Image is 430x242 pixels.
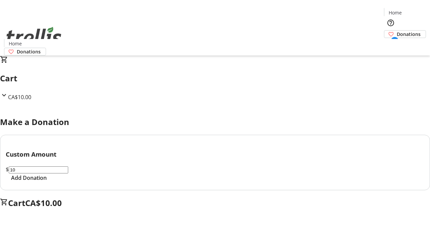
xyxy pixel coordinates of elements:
[6,174,52,182] button: Add Donation
[9,166,68,173] input: Donation Amount
[384,9,406,16] a: Home
[384,30,426,38] a: Donations
[8,93,31,101] span: CA$10.00
[4,48,46,55] a: Donations
[11,174,47,182] span: Add Donation
[397,31,421,38] span: Donations
[9,40,22,47] span: Home
[4,19,64,53] img: Orient E2E Organization sM9wwj0Emm's Logo
[389,9,402,16] span: Home
[384,38,397,51] button: Cart
[384,16,397,30] button: Help
[4,40,26,47] a: Home
[25,197,62,208] span: CA$10.00
[17,48,41,55] span: Donations
[6,166,9,173] span: $
[6,150,424,159] h3: Custom Amount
